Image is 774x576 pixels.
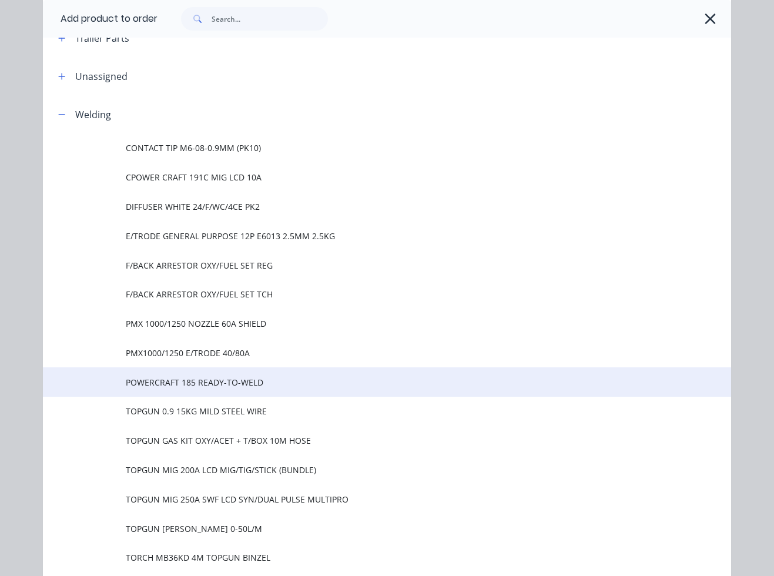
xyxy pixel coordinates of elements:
span: TORCH MB36KD 4M TOPGUN BINZEL [126,551,610,564]
div: Welding [75,108,111,122]
span: E/TRODE GENERAL PURPOSE 12P E6013 2.5MM 2.5KG [126,230,610,242]
span: TOPGUN [PERSON_NAME] 0-50L/M [126,523,610,535]
span: PMX 1000/1250 NOZZLE 60A SHIELD [126,317,610,330]
span: CPOWER CRAFT 191C MIG LCD 10A [126,171,610,183]
div: Unassigned [75,69,128,83]
span: TOPGUN MIG 250A SWF LCD SYN/DUAL PULSE MULTIPRO [126,493,610,505]
span: TOPGUN GAS KIT OXY/ACET + T/BOX 10M HOSE [126,434,610,447]
input: Search... [212,7,328,31]
span: CONTACT TIP M6-08-0.9MM (PK10) [126,142,610,154]
span: TOPGUN MIG 200A LCD MIG/TIG/STICK (BUNDLE) [126,464,610,476]
span: DIFFUSER WHITE 24/F/WC/4CE PK2 [126,200,610,213]
span: F/BACK ARRESTOR OXY/FUEL SET TCH [126,288,610,300]
span: PMX1000/1250 E/TRODE 40/80A [126,347,610,359]
span: POWERCRAFT 185 READY-TO-WELD [126,376,610,389]
span: TOPGUN 0.9 15KG MILD STEEL WIRE [126,405,610,417]
div: Trailer Parts [75,31,129,45]
span: F/BACK ARRESTOR OXY/FUEL SET REG [126,259,610,272]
